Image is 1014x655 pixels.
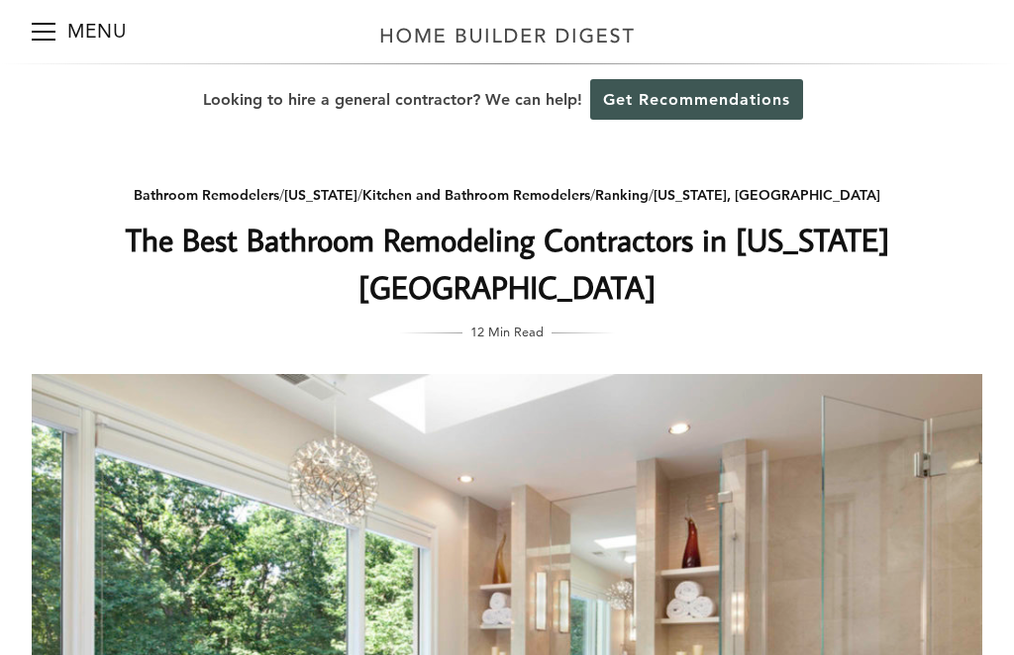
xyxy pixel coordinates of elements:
a: Kitchen and Bathroom Remodelers [362,186,590,204]
a: Ranking [595,186,649,204]
h1: The Best Bathroom Remodeling Contractors in [US_STATE][GEOGRAPHIC_DATA] [112,216,902,311]
a: Bathroom Remodelers [134,186,279,204]
a: Get Recommendations [590,79,803,120]
span: Menu [32,31,55,33]
img: Home Builder Digest [371,16,644,54]
a: [US_STATE] [284,186,357,204]
div: / / / / [112,183,902,208]
span: 12 Min Read [470,321,544,342]
a: [US_STATE], [GEOGRAPHIC_DATA] [654,186,880,204]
